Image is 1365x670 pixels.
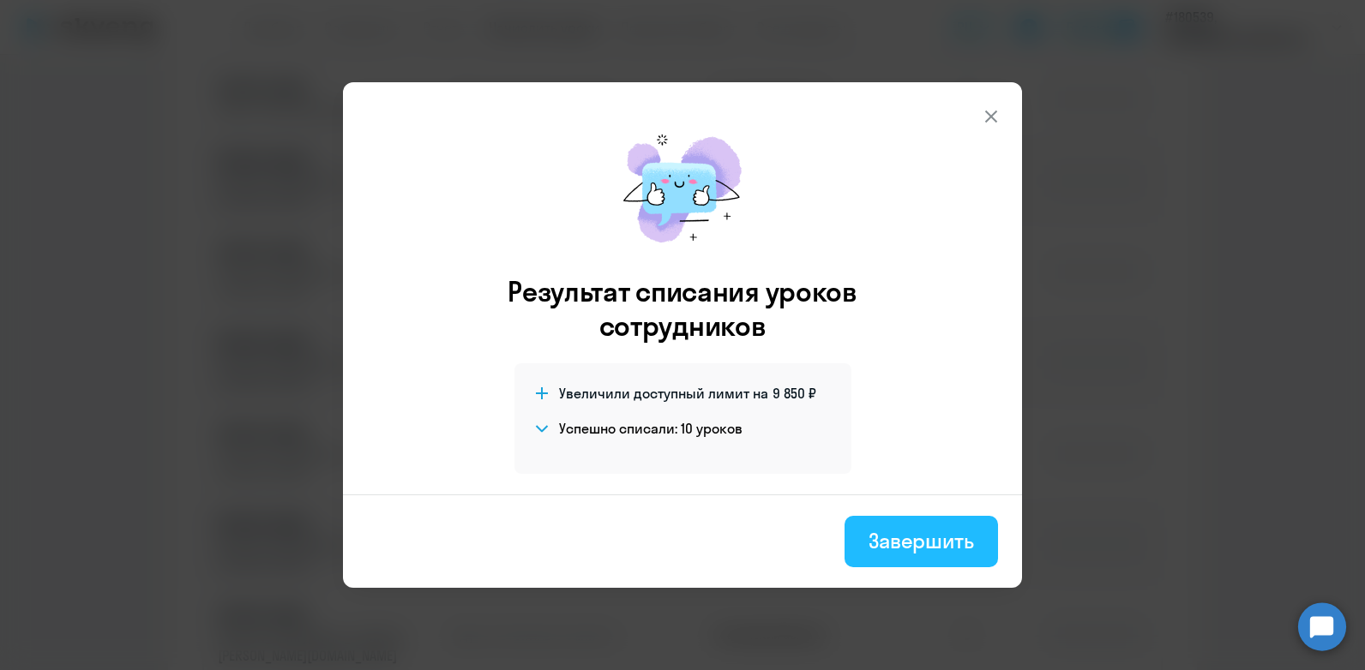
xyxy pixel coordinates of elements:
button: Завершить [845,516,998,567]
h3: Результат списания уроков сотрудников [484,274,881,343]
img: mirage-message.png [605,117,760,260]
span: Увеличили доступный лимит на [559,384,768,403]
h4: Успешно списали: 10 уроков [559,419,743,438]
div: Завершить [869,527,974,554]
span: 9 850 ₽ [773,384,816,403]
